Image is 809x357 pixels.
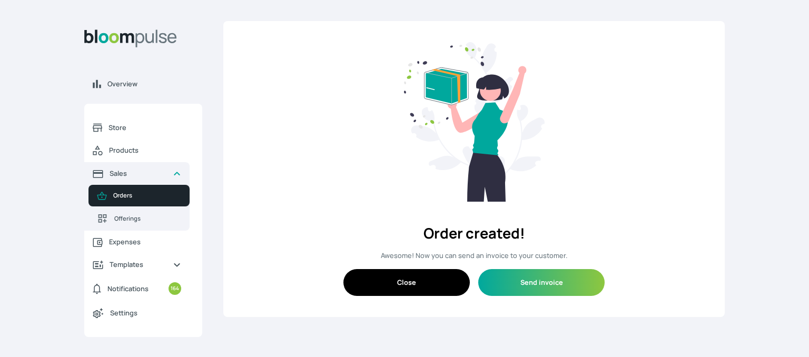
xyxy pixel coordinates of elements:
[84,253,190,276] a: Templates
[84,162,190,185] a: Sales
[108,123,181,133] span: Store
[84,73,202,95] a: Overview
[109,237,181,247] span: Expenses
[84,116,190,139] a: Store
[423,202,525,251] h2: Order created!
[404,42,545,202] img: happy.svg
[88,206,190,231] a: Offerings
[110,308,181,318] span: Settings
[84,231,190,253] a: Expenses
[110,168,164,178] span: Sales
[109,145,181,155] span: Products
[84,139,190,162] a: Products
[478,269,605,296] button: Send invoice
[84,29,177,47] img: Bloom Logo
[169,282,181,295] small: 164
[84,276,190,301] a: Notifications164
[84,21,202,344] aside: Sidebar
[110,260,164,270] span: Templates
[107,284,149,294] span: Notifications
[114,214,181,223] span: Offerings
[372,251,576,261] p: Awesome! Now you can send an invoice to your customer.
[84,301,190,324] a: Settings
[107,79,194,89] span: Overview
[343,269,470,296] button: Close
[88,185,190,206] a: Orders
[113,191,181,200] span: Orders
